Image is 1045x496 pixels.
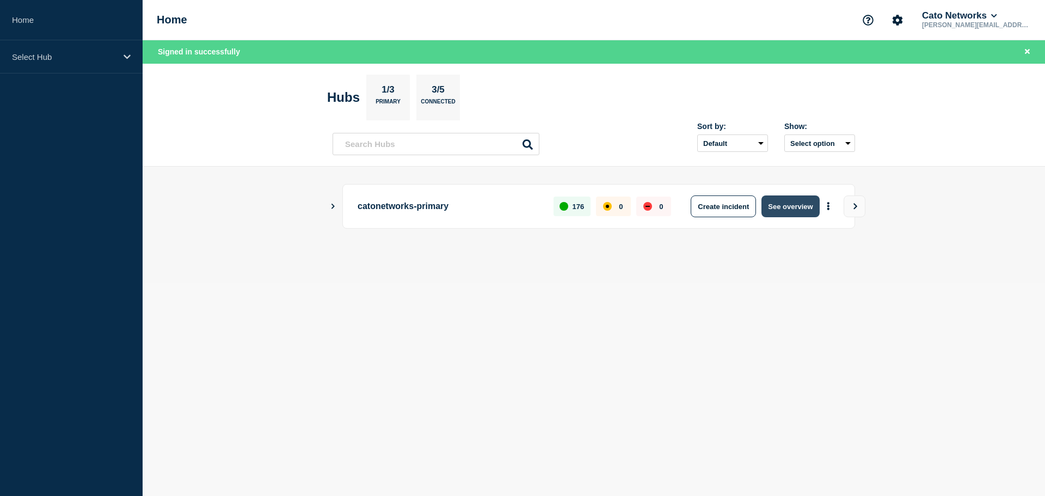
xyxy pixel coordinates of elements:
p: 0 [619,203,623,211]
p: Primary [376,99,401,110]
p: 3/5 [428,84,449,99]
div: Show: [784,122,855,131]
p: Select Hub [12,52,116,62]
button: More actions [821,197,835,217]
select: Sort by [697,134,768,152]
button: Account settings [886,9,909,32]
p: 1/3 [378,84,399,99]
p: 176 [573,203,585,211]
button: Cato Networks [920,10,999,21]
div: affected [603,202,612,211]
h2: Hubs [327,90,360,105]
div: up [560,202,568,211]
button: Support [857,9,880,32]
button: View [844,195,865,217]
p: [PERSON_NAME][EMAIL_ADDRESS][PERSON_NAME][DOMAIN_NAME] [920,21,1033,29]
p: Connected [421,99,455,110]
p: catonetworks-primary [358,195,541,217]
button: See overview [761,195,819,217]
button: Select option [784,134,855,152]
input: Search Hubs [333,133,539,155]
button: Close banner [1021,46,1034,58]
div: Sort by: [697,122,768,131]
p: 0 [659,203,663,211]
div: down [643,202,652,211]
button: Create incident [691,195,756,217]
h1: Home [157,14,187,26]
button: Show Connected Hubs [330,203,336,211]
span: Signed in successfully [158,47,240,56]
